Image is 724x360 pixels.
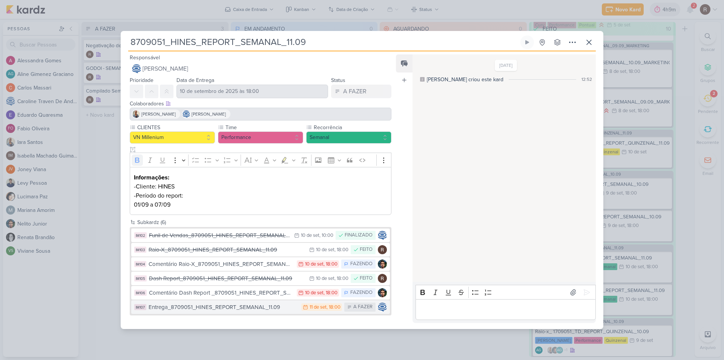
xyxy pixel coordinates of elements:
[149,231,290,240] div: Funil de Vendas_8709051_HINES_REPORT_SEMANAL_11.09
[132,64,141,73] img: Caroline Traven De Andrade
[378,274,387,283] img: Rafael Dornelles
[427,76,503,83] div: [PERSON_NAME] criou este kard
[134,247,146,253] div: IM103
[301,233,319,238] div: 10 de set
[331,85,391,98] button: A FAZER
[183,110,190,118] img: Caroline Traven De Andrade
[134,261,146,267] div: IM104
[131,229,390,242] button: IM102 Funil de Vendas_8709051_HINES_REPORT_SEMANAL_11.09 10 de set , 10:00 FINALIZADO
[310,305,327,310] div: 11 de set
[128,36,519,49] input: Kard Sem Título
[141,111,176,117] span: [PERSON_NAME]
[134,290,147,296] div: IM106
[149,289,293,297] div: Comentário Dash Report _8709051_HINES_REPORT_SEMANAL_11.09
[130,100,391,108] div: Colaboradores
[350,289,373,297] div: FAZENDO
[130,62,391,76] button: [PERSON_NAME]
[131,243,390,256] button: IM103 Raio-X_8709051_HINES_REPORT_SEMANAL_11.09 10 de set , 18:00 FEITO
[416,299,596,320] div: Editor editing area: main
[149,246,305,254] div: Raio-X_8709051_HINES_REPORT_SEMANAL_11.09
[130,54,160,61] label: Responsável
[343,87,367,96] div: A FAZER
[134,200,387,209] p: 01/09 a 07/09
[176,85,328,98] input: Select a date
[218,131,303,144] button: Performance
[334,276,348,281] div: , 18:00
[378,260,387,269] img: Nelito Junior
[134,304,146,310] div: IM107
[131,272,390,285] button: IM105 Dash Report_8709051_HINES_REPORT_SEMANAL_11.09 10 de set , 18:00 FEITO
[378,303,387,312] img: Caroline Traven De Andrade
[331,77,345,83] label: Status
[316,276,334,281] div: 10 de set
[130,153,391,167] div: Editor toolbar
[130,131,215,144] button: VN Millenium
[319,233,333,238] div: , 10:00
[134,182,387,191] p: -Cliente: HINES
[143,64,188,73] span: [PERSON_NAME]
[131,300,390,314] button: IM107 Entrega_8709051_HINES_REPORT_SEMANAL_11.09 11 de set , 18:00 A FAZER
[378,288,387,297] img: Nelito Junior
[149,274,305,283] div: Dash Report_8709051_HINES_REPORT_SEMANAL_11.09
[134,191,387,200] p: -Período do report:
[305,262,324,267] div: 10 de set
[350,260,373,268] div: FAZENDO
[360,246,373,253] div: FEITO
[176,77,214,83] label: Data de Entrega
[137,124,215,131] label: CLIENTES
[334,247,348,252] div: , 18:00
[353,303,373,311] div: A FAZER
[345,232,373,239] div: FINALIZADO
[305,290,324,295] div: 10 de set
[132,110,140,118] img: Iara Santos
[192,111,226,117] span: [PERSON_NAME]
[149,260,293,269] div: Comentário Raio-X_8709051_HINES_REPORT_SEMANAL_11.09
[225,124,303,131] label: Time
[149,303,298,312] div: Entrega_8709051_HINES_REPORT_SEMANAL_11.09
[581,76,592,83] div: 12:52
[416,285,596,300] div: Editor toolbar
[130,77,153,83] label: Prioridade
[134,275,147,281] div: IM105
[378,245,387,254] img: Rafael Dornelles
[131,286,390,300] button: IM106 Comentário Dash Report _8709051_HINES_REPORT_SEMANAL_11.09 10 de set , 18:00 FAZENDO
[316,247,334,252] div: 10 de set
[524,39,530,45] div: Ligar relógio
[378,231,387,240] img: Caroline Traven De Andrade
[360,275,373,282] div: FEITO
[313,124,391,131] label: Recorrência
[306,131,391,144] button: Semanal
[134,174,169,181] strong: Informações:
[130,167,391,215] div: Editor editing area: main
[137,218,391,226] div: Subkardz (6)
[324,262,337,267] div: , 18:00
[134,232,147,238] div: IM102
[327,305,341,310] div: , 18:00
[131,257,390,271] button: IM104 Comentário Raio-X_8709051_HINES_REPORT_SEMANAL_11.09 10 de set , 18:00 FAZENDO
[324,290,337,295] div: , 18:00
